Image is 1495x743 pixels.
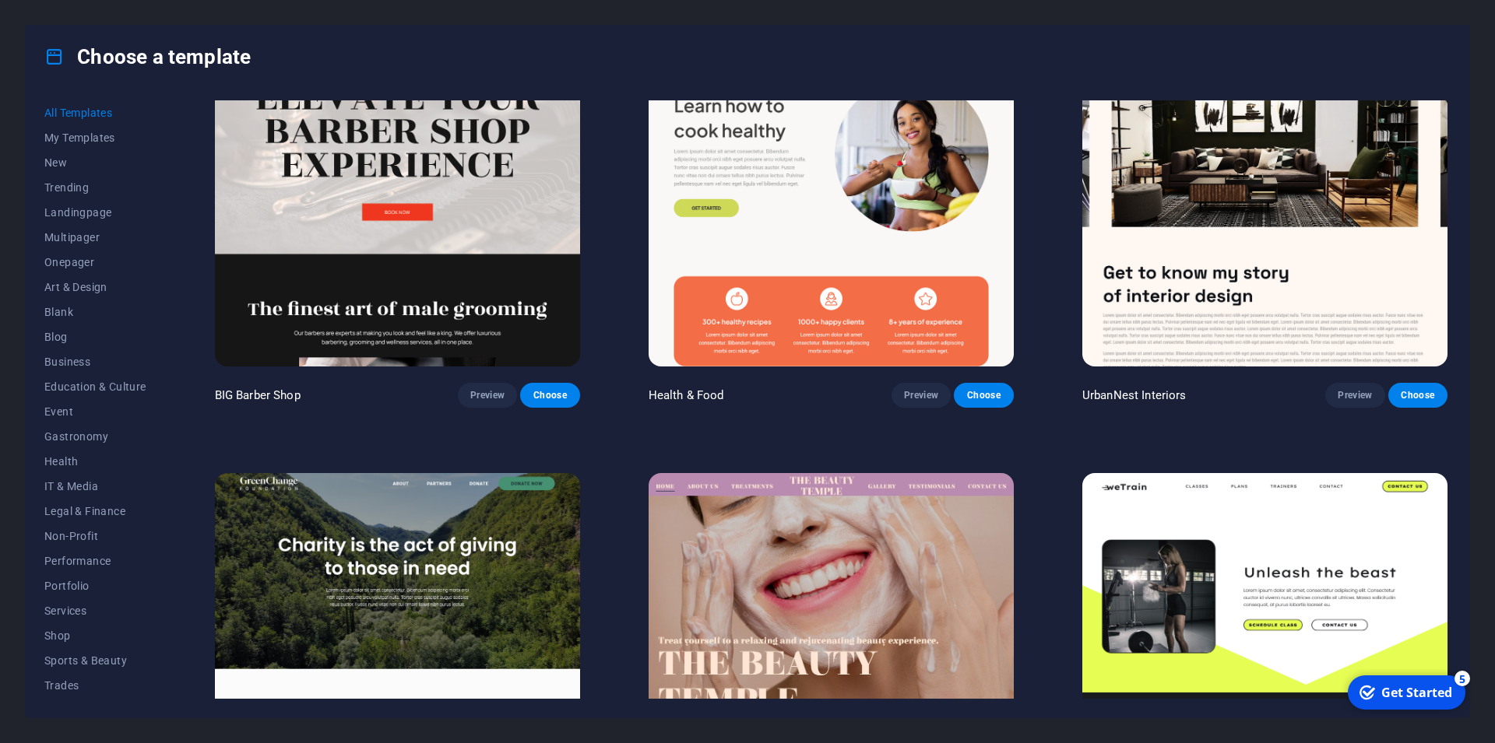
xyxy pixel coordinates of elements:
span: Business [44,356,146,368]
button: Health [44,449,146,474]
button: Blank [44,300,146,324]
span: IT & Media [44,480,146,492]
p: BIG Barber Shop [215,387,301,403]
span: New [44,156,146,169]
span: Preview [904,389,938,401]
button: New [44,150,146,175]
span: Health [44,455,146,468]
span: My Templates [44,131,146,144]
span: Gastronomy [44,430,146,443]
button: Performance [44,548,146,573]
button: All Templates [44,100,146,125]
button: Choose [954,383,1013,408]
span: Choose [533,389,567,401]
span: Non-Profit [44,530,146,542]
div: Get Started [42,15,113,32]
button: Multipager [44,225,146,250]
span: Blog [44,331,146,343]
button: Event [44,399,146,424]
span: Portfolio [44,580,146,592]
button: Preview [458,383,517,408]
span: Multipager [44,231,146,244]
span: Performance [44,555,146,567]
span: Art & Design [44,281,146,293]
img: Health & Food [649,30,1014,366]
button: IT & Media [44,474,146,499]
span: Trades [44,679,146,692]
span: Blank [44,306,146,318]
button: My Templates [44,125,146,150]
button: Shop [44,623,146,648]
button: Art & Design [44,275,146,300]
img: BIG Barber Shop [215,30,580,366]
button: Preview [1325,383,1384,408]
span: Onepager [44,256,146,268]
button: Landingpage [44,200,146,225]
span: Choose [966,389,1001,401]
p: UrbanNest Interiors [1082,387,1187,403]
div: Get Started 5 items remaining, 0% complete [9,6,126,40]
button: Non-Profit [44,524,146,548]
button: Legal & Finance [44,499,146,524]
span: Sports & Beauty [44,654,146,667]
p: Health & Food [649,387,724,403]
button: Choose [1388,383,1448,408]
span: Landingpage [44,206,146,219]
button: Services [44,598,146,623]
span: Choose [1401,389,1435,401]
span: All Templates [44,107,146,119]
span: Legal & Finance [44,505,146,517]
button: Travel [44,698,146,723]
img: UrbanNest Interiors [1082,30,1448,366]
button: Sports & Beauty [44,648,146,673]
button: Trades [44,673,146,698]
button: Preview [892,383,951,408]
button: Business [44,349,146,374]
span: Shop [44,629,146,642]
button: Blog [44,324,146,349]
button: Trending [44,175,146,200]
span: Preview [1338,389,1372,401]
div: 5 [115,2,131,17]
span: Trending [44,181,146,194]
span: Education & Culture [44,380,146,393]
span: Services [44,605,146,617]
h4: Choose a template [44,44,251,69]
button: Gastronomy [44,424,146,449]
button: Education & Culture [44,374,146,399]
span: Event [44,405,146,418]
button: Portfolio [44,573,146,598]
button: Onepager [44,250,146,275]
span: Preview [470,389,505,401]
button: Choose [520,383,579,408]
